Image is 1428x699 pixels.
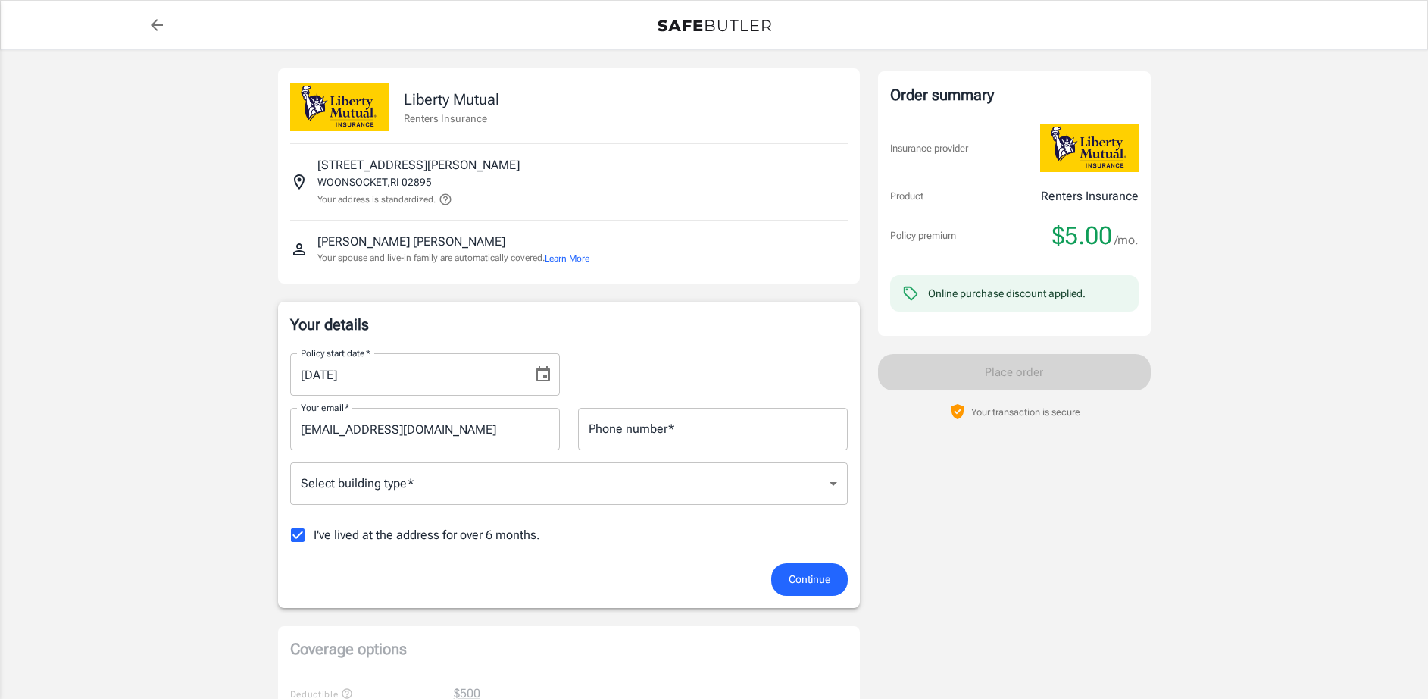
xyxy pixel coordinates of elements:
div: Order summary [890,83,1139,106]
span: I've lived at the address for over 6 months. [314,526,540,544]
p: Your transaction is secure [971,405,1080,419]
p: Liberty Mutual [404,88,499,111]
p: Renters Insurance [1041,187,1139,205]
input: MM/DD/YYYY [290,353,522,396]
p: WOONSOCKET , RI 02895 [317,174,432,190]
p: [STREET_ADDRESS][PERSON_NAME] [317,156,520,174]
input: Enter email [290,408,560,450]
button: Learn More [545,252,589,265]
p: Renters Insurance [404,111,499,126]
img: Liberty Mutual [290,83,389,131]
p: Policy premium [890,228,956,243]
label: Your email [301,401,349,414]
p: Your address is standardized. [317,193,436,206]
span: /mo. [1114,230,1139,251]
p: [PERSON_NAME] [PERSON_NAME] [317,233,505,251]
span: Continue [789,570,830,589]
input: Enter number [578,408,848,450]
img: Liberty Mutual [1040,124,1139,172]
button: Continue [771,563,848,596]
button: Choose date, selected date is Sep 29, 2025 [528,359,558,390]
label: Policy start date [301,346,370,359]
span: $5.00 [1052,221,1112,251]
p: Your spouse and live-in family are automatically covered. [317,251,589,265]
a: back to quotes [142,10,172,40]
p: Insurance provider [890,141,968,156]
svg: Insured address [290,173,308,191]
img: Back to quotes [658,20,771,32]
p: Your details [290,314,848,335]
svg: Insured person [290,240,308,259]
div: Online purchase discount applied. [928,286,1086,301]
p: Product [890,189,923,204]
